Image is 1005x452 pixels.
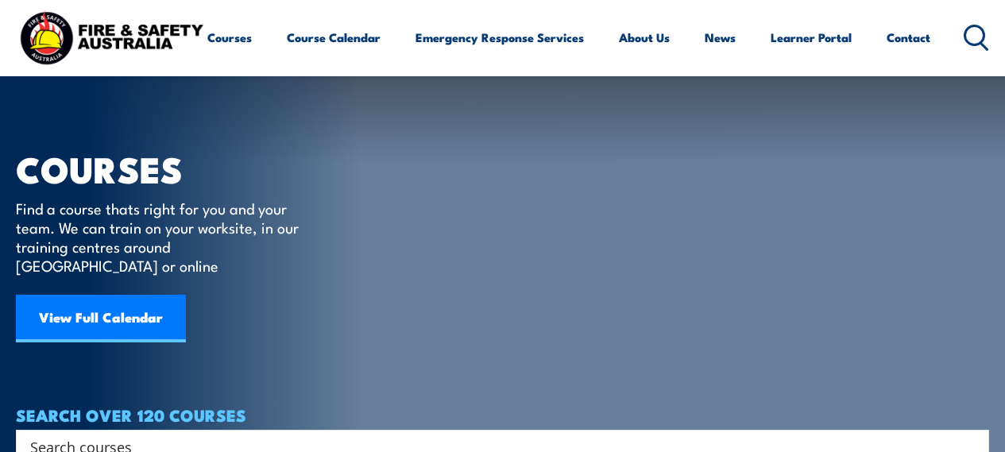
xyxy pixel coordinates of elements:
h1: COURSES [16,153,322,184]
a: Contact [887,18,930,56]
a: Emergency Response Services [416,18,584,56]
a: View Full Calendar [16,295,186,342]
p: Find a course thats right for you and your team. We can train on your worksite, in our training c... [16,199,306,275]
a: Courses [207,18,252,56]
a: Learner Portal [771,18,852,56]
a: News [705,18,736,56]
a: Course Calendar [287,18,381,56]
a: About Us [619,18,670,56]
h4: SEARCH OVER 120 COURSES [16,406,989,423]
